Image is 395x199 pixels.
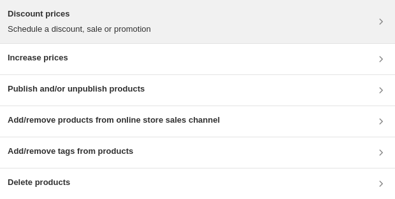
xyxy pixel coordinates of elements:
[8,176,70,189] h3: Delete products
[8,23,151,36] p: Schedule a discount, sale or promotion
[8,114,220,127] h3: Add/remove products from online store sales channel
[8,51,68,64] h3: Increase prices
[8,145,133,158] h3: Add/remove tags from products
[8,8,151,20] h3: Discount prices
[8,83,145,95] h3: Publish and/or unpublish products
